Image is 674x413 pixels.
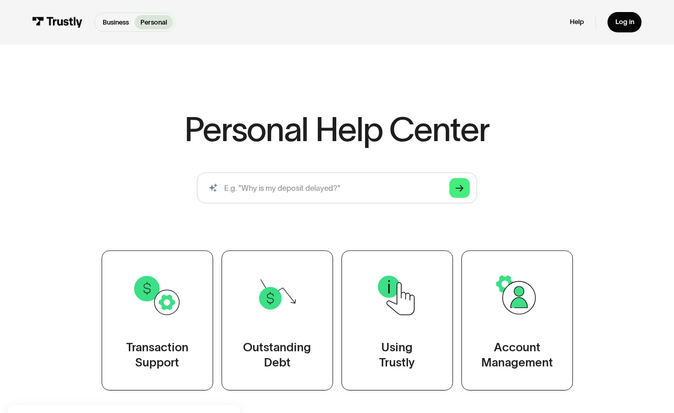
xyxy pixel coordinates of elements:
a: Personal [135,15,173,29]
a: AccountManagement [461,250,572,391]
div: Log in [615,18,634,27]
img: Trustly Logo [32,17,83,27]
p: Personal [140,17,167,27]
a: OutstandingDebt [222,250,333,391]
a: Business [96,15,134,29]
input: search [197,173,478,203]
a: Help [570,18,584,27]
form: Search [197,173,478,203]
a: Log in [607,12,642,32]
h1: Personal Help Center [184,112,489,146]
a: UsingTrustly [341,250,453,391]
div: Account Management [481,340,553,371]
a: TransactionSupport [102,250,213,391]
div: Outstanding Debt [243,340,311,371]
p: Business [103,17,129,27]
div: Using Trustly [379,340,415,371]
div: Transaction Support [126,340,189,371]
